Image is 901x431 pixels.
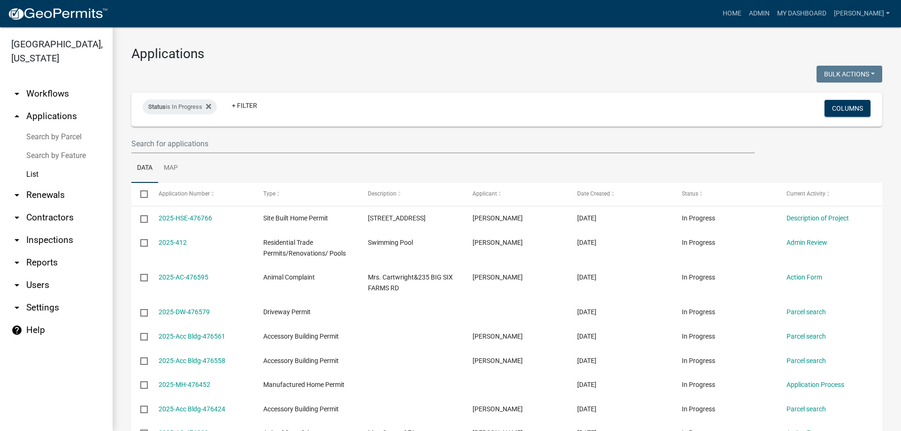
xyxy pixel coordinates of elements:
[473,333,523,340] span: Tammie
[11,189,23,201] i: arrow_drop_down
[786,333,826,340] a: Parcel search
[577,239,596,246] span: 09/10/2025
[786,190,825,197] span: Current Activity
[568,183,673,205] datatable-header-cell: Date Created
[473,190,497,197] span: Applicant
[473,214,523,222] span: Troy De Moss
[577,190,610,197] span: Date Created
[473,357,523,364] span: Tammie
[577,308,596,316] span: 09/10/2025
[673,183,778,205] datatable-header-cell: Status
[11,111,23,122] i: arrow_drop_up
[11,88,23,99] i: arrow_drop_down
[786,405,826,413] a: Parcel search
[263,308,311,316] span: Driveway Permit
[682,214,715,222] span: In Progress
[786,357,826,364] a: Parcel search
[159,405,225,413] a: 2025-Acc Bldg-476424
[159,333,225,340] a: 2025-Acc Bldg-476561
[159,214,212,222] a: 2025-HSE-476766
[131,183,149,205] datatable-header-cell: Select
[682,239,715,246] span: In Progress
[786,308,826,316] a: Parcel search
[159,381,210,388] a: 2025-MH-476452
[11,280,23,291] i: arrow_drop_down
[263,190,275,197] span: Type
[682,381,715,388] span: In Progress
[143,99,217,114] div: is In Progress
[577,405,596,413] span: 09/10/2025
[719,5,745,23] a: Home
[473,239,523,246] span: Rick Wingate
[11,234,23,246] i: arrow_drop_down
[745,5,773,23] a: Admin
[682,190,698,197] span: Status
[786,239,827,246] a: Admin Review
[131,46,882,62] h3: Applications
[368,214,426,222] span: 2395 OLD KNOXVILLE RD
[254,183,359,205] datatable-header-cell: Type
[263,273,315,281] span: Animal Complaint
[224,97,265,114] a: + Filter
[577,381,596,388] span: 09/10/2025
[263,214,328,222] span: Site Built Home Permit
[159,239,187,246] a: 2025-412
[577,273,596,281] span: 09/10/2025
[159,357,225,364] a: 2025-Acc Bldg-476558
[263,405,339,413] span: Accessory Building Permit
[778,183,882,205] datatable-header-cell: Current Activity
[786,273,822,281] a: Action Form
[11,325,23,336] i: help
[131,134,755,153] input: Search for applications
[159,308,210,316] a: 2025-DW-476579
[577,214,596,222] span: 09/10/2025
[577,333,596,340] span: 09/10/2025
[11,257,23,268] i: arrow_drop_down
[473,405,523,413] span: Gary Nicholson
[682,357,715,364] span: In Progress
[11,302,23,313] i: arrow_drop_down
[682,308,715,316] span: In Progress
[131,153,158,183] a: Data
[786,381,844,388] a: Application Process
[368,239,413,246] span: Swimming Pool
[682,273,715,281] span: In Progress
[473,273,523,281] span: Tammie
[263,333,339,340] span: Accessory Building Permit
[263,381,344,388] span: Manufactured Home Permit
[263,239,346,257] span: Residential Trade Permits/Renovations/ Pools
[464,183,568,205] datatable-header-cell: Applicant
[158,153,183,183] a: Map
[159,273,208,281] a: 2025-AC-476595
[368,190,397,197] span: Description
[11,212,23,223] i: arrow_drop_down
[368,273,453,292] span: Mrs. Cartwright&235 BIG SIX FARMS RD
[577,357,596,364] span: 09/10/2025
[825,100,870,117] button: Columns
[148,103,166,110] span: Status
[830,5,893,23] a: [PERSON_NAME]
[359,183,464,205] datatable-header-cell: Description
[773,5,830,23] a: My Dashboard
[786,214,849,222] a: Description of Project
[682,333,715,340] span: In Progress
[263,357,339,364] span: Accessory Building Permit
[159,190,210,197] span: Application Number
[817,66,882,83] button: Bulk Actions
[149,183,254,205] datatable-header-cell: Application Number
[682,405,715,413] span: In Progress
